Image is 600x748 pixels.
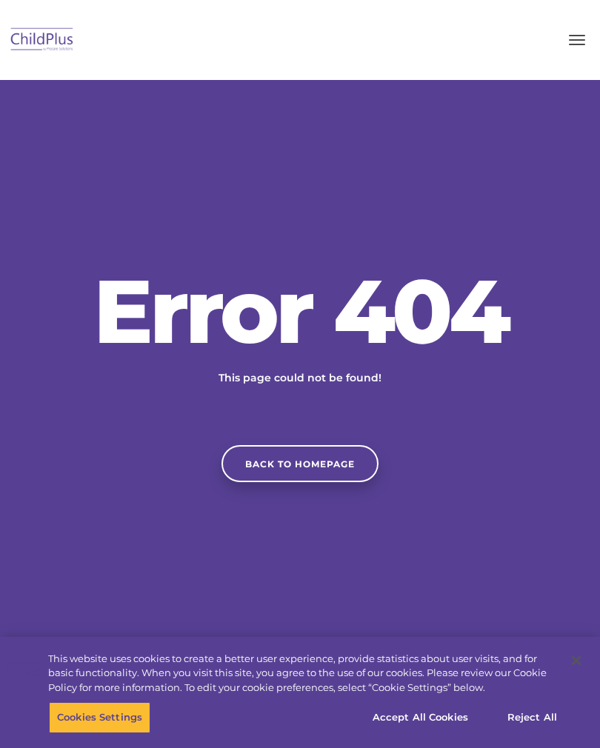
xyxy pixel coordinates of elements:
h2: Error 404 [78,267,522,355]
button: Accept All Cookies [364,702,476,733]
img: ChildPlus by Procare Solutions [7,23,77,58]
button: Reject All [486,702,579,733]
p: This page could not be found! [144,370,456,386]
a: Back to homepage [221,445,379,482]
div: This website uses cookies to create a better user experience, provide statistics about user visit... [48,652,559,695]
button: Close [560,644,593,677]
button: Cookies Settings [49,702,150,733]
